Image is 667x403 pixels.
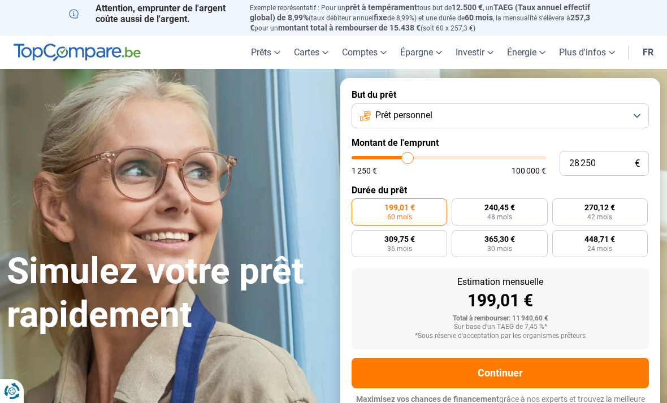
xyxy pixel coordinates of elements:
[384,235,415,243] span: 309,75 €
[345,3,417,12] span: prêt à tempérament
[465,13,493,22] span: 60 mois
[635,159,640,168] span: €
[584,203,615,211] span: 270,12 €
[361,315,640,323] div: Total à rembourser: 11 940,60 €
[387,214,412,220] span: 60 mois
[352,89,649,100] label: But du prêt
[352,167,377,175] span: 1 250 €
[287,36,335,69] a: Cartes
[352,185,649,196] label: Durée du prêt
[374,13,387,22] span: fixe
[384,203,415,211] span: 199,01 €
[512,167,546,175] span: 100 000 €
[361,332,640,340] div: *Sous réserve d'acceptation par les organismes prêteurs
[352,103,649,128] button: Prêt personnel
[587,214,612,220] span: 42 mois
[449,36,500,69] a: Investir
[7,250,327,337] h1: Simulez votre prêt rapidement
[250,3,598,33] p: Exemple représentatif : Pour un tous but de , un (taux débiteur annuel de 8,99%) et une durée de ...
[393,36,449,69] a: Épargne
[500,36,552,69] a: Énergie
[352,358,649,388] button: Continuer
[487,245,512,252] span: 30 mois
[250,13,590,32] span: 257,3 €
[244,36,287,69] a: Prêts
[278,23,421,32] span: montant total à rembourser de 15.438 €
[484,203,515,211] span: 240,45 €
[587,245,612,252] span: 24 mois
[584,235,615,243] span: 448,71 €
[636,36,660,69] a: fr
[14,44,141,62] img: TopCompare
[487,214,512,220] span: 48 mois
[69,3,236,24] p: Attention, emprunter de l'argent coûte aussi de l'argent.
[361,323,640,331] div: Sur base d'un TAEG de 7,45 %*
[335,36,393,69] a: Comptes
[387,245,412,252] span: 36 mois
[375,109,432,122] span: Prêt personnel
[352,137,649,148] label: Montant de l'emprunt
[484,235,515,243] span: 365,30 €
[361,278,640,287] div: Estimation mensuelle
[552,36,622,69] a: Plus d'infos
[452,3,483,12] span: 12.500 €
[250,3,590,22] span: TAEG (Taux annuel effectif global) de 8,99%
[361,292,640,309] div: 199,01 €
